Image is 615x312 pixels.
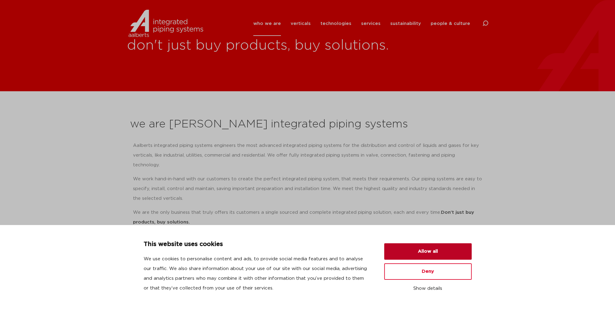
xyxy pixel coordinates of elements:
[133,208,482,227] p: We are the only business that truly offers its customers a single sourced and complete integrated...
[133,141,482,170] p: Aalberts integrated piping systems engineers the most advanced integrated piping systems for the ...
[133,174,482,203] p: We work hand-in-hand with our customers to create the perfect integrated piping system, that meet...
[291,11,311,36] a: verticals
[320,11,351,36] a: technologies
[253,11,470,36] nav: Menu
[253,11,281,36] a: who we are
[431,11,470,36] a: people & culture
[144,254,370,293] p: We use cookies to personalise content and ads, to provide social media features and to analyse ou...
[384,263,472,280] button: Deny
[361,11,381,36] a: services
[144,240,370,249] p: This website uses cookies
[384,283,472,294] button: Show details
[390,11,421,36] a: sustainability
[384,243,472,260] button: Allow all
[130,117,485,132] h2: we are [PERSON_NAME] integrated piping systems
